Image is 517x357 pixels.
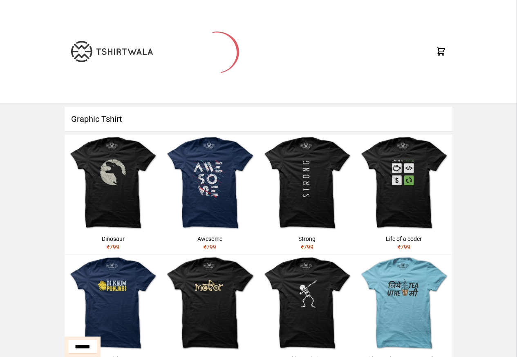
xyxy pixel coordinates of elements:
[161,135,258,254] a: Awesome₹799
[259,255,356,352] img: skeleton-dabbing.jpg
[65,135,161,254] a: Dinosaur₹799
[301,244,313,250] span: ₹ 799
[262,235,352,243] div: Strong
[204,244,216,250] span: ₹ 799
[65,107,452,131] h1: Graphic Tshirt
[356,135,452,254] a: Life of a coder₹799
[65,135,161,231] img: dinosaur.jpg
[398,244,410,250] span: ₹ 799
[359,235,449,243] div: Life of a coder
[161,135,258,231] img: awesome.jpg
[259,135,356,231] img: strong.jpg
[161,255,258,352] img: motor.jpg
[356,255,452,352] img: jithe-tea-uthe-me.jpg
[65,255,161,352] img: shera-di-kaum-punjabi-1.jpg
[71,41,153,62] img: TW-LOGO-400-104.png
[259,135,356,254] a: Strong₹799
[107,244,119,250] span: ₹ 799
[165,235,255,243] div: Awesome
[356,135,452,231] img: life-of-a-coder.jpg
[68,235,158,243] div: Dinosaur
